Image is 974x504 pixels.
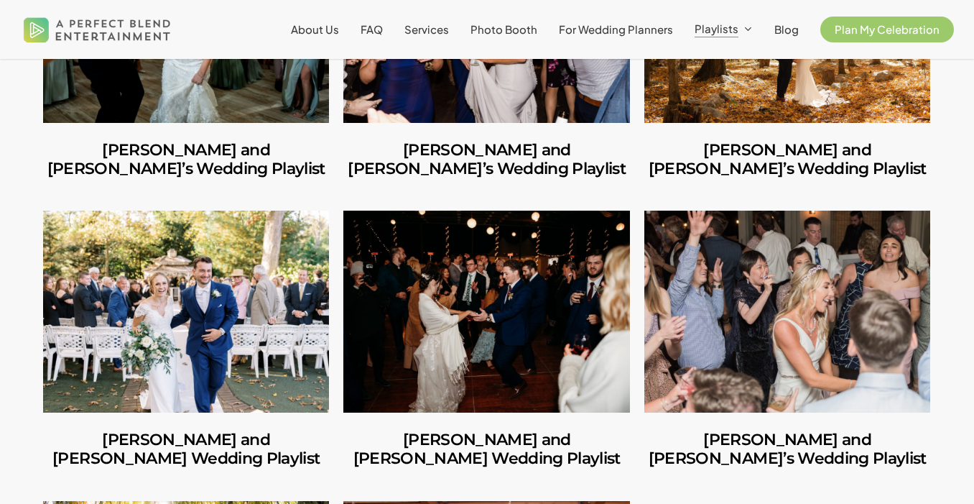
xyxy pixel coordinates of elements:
[343,211,629,412] a: Norah and Schuyler’s Wedding Playlist
[559,24,673,35] a: For Wedding Planners
[774,22,799,36] span: Blog
[644,211,930,412] a: Amara and Jon’s Wedding Playlist
[343,413,629,487] a: Norah and Schuyler’s Wedding Playlist
[559,22,673,36] span: For Wedding Planners
[20,6,175,53] img: A Perfect Blend Entertainment
[774,24,799,35] a: Blog
[695,23,753,36] a: Playlists
[43,211,329,412] a: George and Mackenzie’s Wedding Playlist
[404,22,449,36] span: Services
[43,123,329,197] a: Shannon and Joseph’s Wedding Playlist
[404,24,449,35] a: Services
[361,24,383,35] a: FAQ
[470,24,537,35] a: Photo Booth
[361,22,383,36] span: FAQ
[820,24,954,35] a: Plan My Celebration
[291,24,339,35] a: About Us
[343,123,629,197] a: Mike and Amanda’s Wedding Playlist
[43,413,329,487] a: George and Mackenzie’s Wedding Playlist
[695,22,738,35] span: Playlists
[644,413,930,487] a: Amara and Jon’s Wedding Playlist
[644,123,930,197] a: Ruben and Lesley’s Wedding Playlist
[835,22,940,36] span: Plan My Celebration
[291,22,339,36] span: About Us
[470,22,537,36] span: Photo Booth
